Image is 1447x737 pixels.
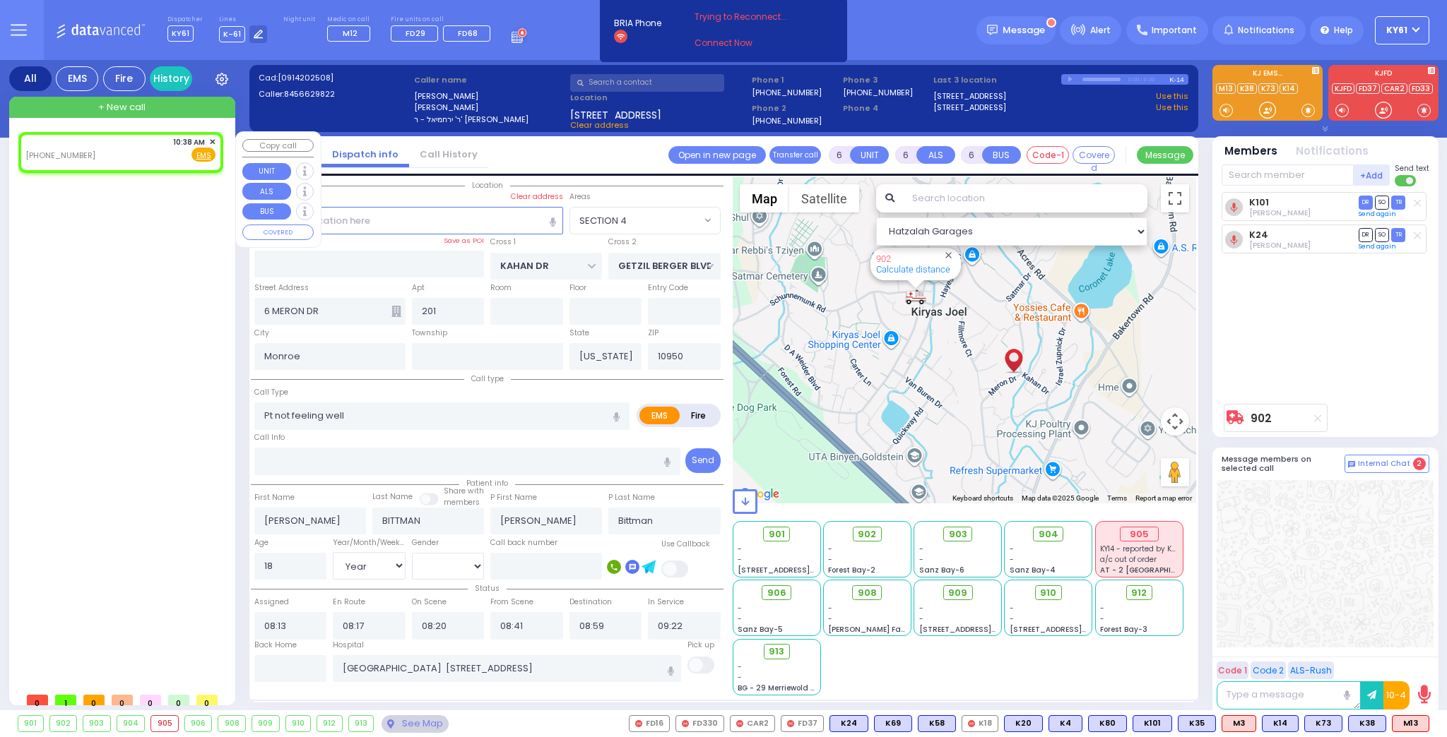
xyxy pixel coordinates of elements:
span: - [1010,603,1014,613]
label: City [254,328,269,339]
a: K14 [1280,83,1298,94]
span: FD29 [406,28,425,39]
div: CHAIM MOSHE BITTMAN [1001,333,1026,376]
span: 0 [168,695,189,705]
button: Toggle fullscreen view [1161,184,1189,212]
label: On Scene [412,597,447,608]
a: 902 [1251,413,1272,424]
span: 0 [83,695,105,705]
div: Year/Month/Week/Day [333,537,406,549]
span: Internal Chat [1358,459,1410,469]
button: Send [685,448,721,473]
span: [STREET_ADDRESS][PERSON_NAME] [1010,624,1143,635]
img: Logo [56,21,150,39]
div: BLS [1178,715,1216,732]
img: red-radio-icon.svg [635,720,642,727]
label: P First Name [490,492,537,503]
button: Drag Pegman onto the map to open Street View [1161,458,1189,486]
span: Phone 1 [752,74,838,86]
div: K58 [918,715,956,732]
button: ALS [916,146,955,164]
span: FD68 [458,28,478,39]
a: CAR2 [1381,83,1407,94]
span: 0 [27,695,48,705]
span: 909 [948,586,967,600]
label: In Service [648,597,684,608]
label: Cad: [259,72,410,84]
div: BLS [1133,715,1172,732]
a: K73 [1258,83,1278,94]
label: Location [570,92,748,104]
span: BRIA Phone [614,17,661,30]
div: K20 [1004,715,1043,732]
span: Important [1152,24,1197,37]
div: BLS [1348,715,1386,732]
span: - [1100,613,1104,624]
label: Township [412,328,447,339]
button: KY61 [1375,16,1429,44]
label: P Last Name [608,492,655,503]
span: 2 [1413,457,1426,470]
span: SECTION 4 [570,208,701,233]
button: Code 2 [1251,661,1286,679]
div: BLS [1049,715,1082,732]
input: Search location [903,184,1147,212]
span: TR [1391,196,1405,209]
span: Message [1003,23,1045,37]
span: KY61 [167,25,194,42]
span: - [919,603,923,613]
span: [PHONE_NUMBER] [25,150,95,161]
button: Code 1 [1217,661,1248,679]
label: KJ EMS... [1212,70,1323,80]
label: Caller name [414,74,565,86]
div: BLS [1304,715,1342,732]
div: BLS [1004,715,1043,732]
button: UNIT [850,146,889,164]
span: 908 [858,586,877,600]
button: Copy call [242,139,314,152]
label: Age [254,537,268,549]
a: Dispatch info [321,148,409,161]
div: K4 [1049,715,1082,732]
span: - [738,603,742,613]
span: ✕ [209,136,215,148]
label: EMS [639,407,680,424]
span: [0914202508] [278,72,333,83]
img: comment-alt.png [1348,461,1355,468]
label: First Name [254,492,295,503]
label: ZIP [648,328,658,339]
span: Forest Bay-2 [828,565,875,575]
div: 909 [252,716,279,731]
span: SECTION 4 [569,207,721,234]
div: FD37 [781,715,824,732]
div: K-14 [1169,74,1188,85]
a: Use this [1156,102,1188,114]
span: K-61 [219,26,245,42]
span: Phone 4 [843,102,929,114]
div: 902 [50,716,77,731]
div: K18 [962,715,998,732]
span: KY14 - reported by KY66 [1100,544,1185,554]
span: - [919,554,923,565]
div: CAR2 [730,715,775,732]
span: Alert [1090,24,1111,37]
label: Night unit [283,16,315,24]
span: TR [1391,228,1405,241]
span: Phone 3 [843,74,929,86]
label: Street Address [254,282,309,294]
span: Sanz Bay-5 [738,624,783,635]
span: 0 [140,695,161,705]
div: 912 [317,716,342,731]
span: Trying to Reconnect... [695,11,806,23]
button: BUS [982,146,1021,164]
span: - [919,544,923,554]
span: - [1010,613,1014,624]
div: ALS [1222,715,1256,732]
button: Map camera controls [1161,407,1189,436]
label: Turn off text [1395,174,1417,188]
span: SO [1375,196,1389,209]
span: [STREET_ADDRESS][PERSON_NAME] [919,624,1053,635]
a: History [150,66,192,91]
a: Use this [1156,90,1188,102]
img: message.svg [987,25,998,35]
